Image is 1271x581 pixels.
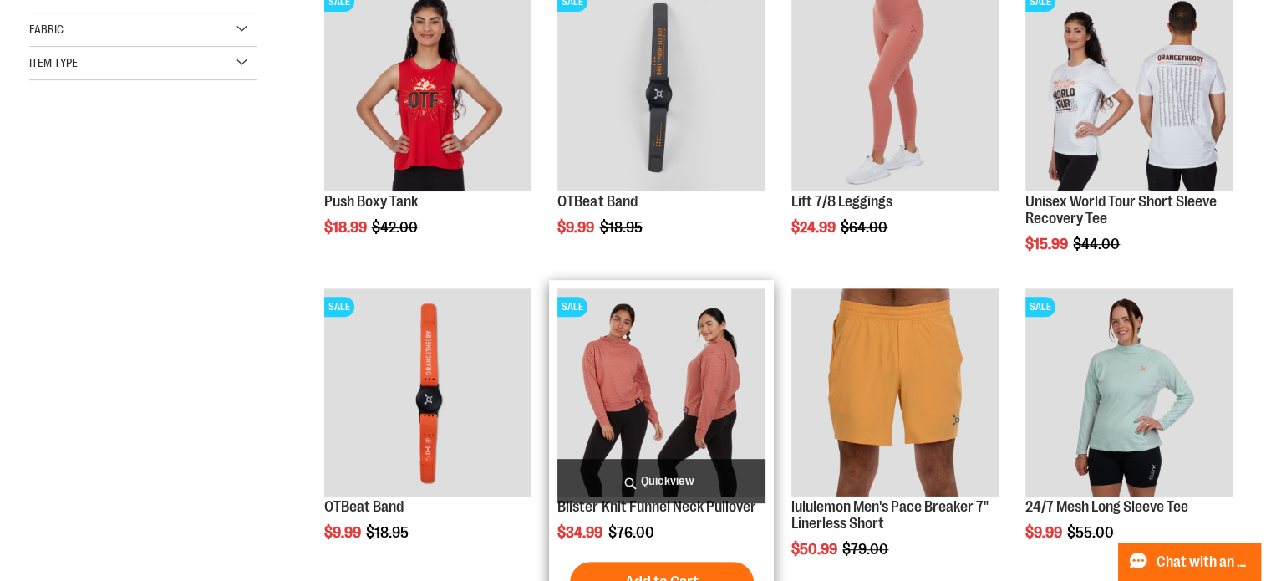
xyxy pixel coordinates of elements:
span: $79.00 [842,541,891,558]
a: OTBeat BandSALE [324,288,532,499]
a: Lift 7/8 Leggings [791,193,892,210]
span: $44.00 [1073,236,1122,252]
span: $64.00 [841,219,890,236]
a: Push Boxy Tank [324,193,418,210]
span: $55.00 [1067,524,1116,541]
span: $24.99 [791,219,838,236]
a: Blister Knit Funnel Neck Pullover [557,498,755,515]
span: SALE [1025,297,1055,317]
a: Product image for lululemon Pace Breaker Short 7in Linerless [791,288,999,499]
span: $76.00 [608,524,656,541]
span: $42.00 [372,219,420,236]
span: SALE [324,297,354,317]
span: $9.99 [324,524,364,541]
span: $50.99 [791,541,840,558]
a: 24/7 Mesh Long Sleeve Tee [1025,498,1188,515]
span: $18.95 [366,524,411,541]
img: OTBeat Band [324,288,532,497]
a: lululemon Men's Pace Breaker 7" Linerless Short [791,498,988,532]
a: OTBeat Band [557,193,637,210]
a: 24/7 Mesh Long Sleeve TeeSALE [1025,288,1233,499]
span: Item Type [29,56,78,69]
a: Quickview [557,459,765,503]
span: $15.99 [1025,236,1070,252]
span: Fabric [29,23,64,36]
img: 24/7 Mesh Long Sleeve Tee [1025,288,1233,497]
span: Chat with an Expert [1157,554,1251,570]
span: $9.99 [557,219,597,236]
img: Product image for lululemon Pace Breaker Short 7in Linerless [791,288,999,497]
span: $18.95 [599,219,644,236]
a: OTBeat Band [324,498,404,515]
a: Unisex World Tour Short Sleeve Recovery Tee [1025,193,1217,227]
button: Chat with an Expert [1118,543,1262,581]
a: Product image for Blister Knit Funnelneck PulloverSALE [557,288,765,499]
span: $34.99 [557,524,605,541]
span: SALE [557,297,587,317]
img: Product image for Blister Knit Funnelneck Pullover [557,288,765,497]
span: $9.99 [1025,524,1065,541]
span: $18.99 [324,219,369,236]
